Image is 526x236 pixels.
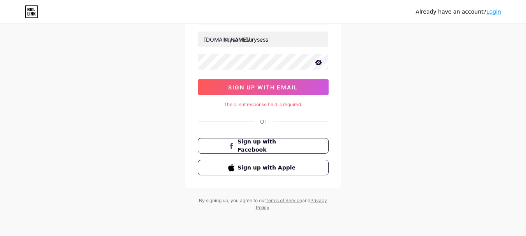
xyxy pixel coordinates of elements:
[228,84,298,91] span: sign up with email
[198,160,329,175] button: Sign up with Apple
[237,138,298,154] span: Sign up with Facebook
[260,117,266,126] div: Or
[204,35,250,44] div: [DOMAIN_NAME]/
[198,31,328,47] input: username
[486,9,501,15] a: Login
[416,8,501,16] div: Already have an account?
[237,164,298,172] span: Sign up with Apple
[197,197,329,211] div: By signing up, you agree to our and .
[198,79,329,95] button: sign up with email
[198,101,329,108] div: The client response field is required.
[198,138,329,154] button: Sign up with Facebook
[266,198,302,203] a: Terms of Service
